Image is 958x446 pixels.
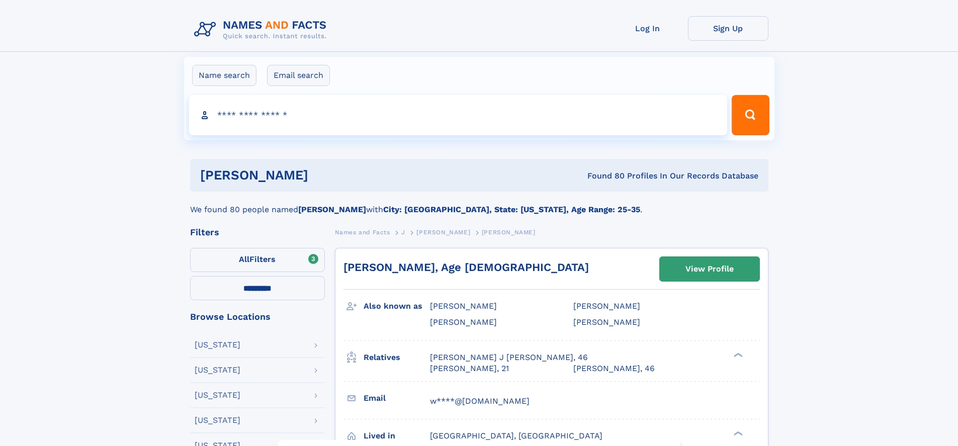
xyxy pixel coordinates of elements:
[195,341,240,349] div: [US_STATE]
[200,169,448,182] h1: [PERSON_NAME]
[430,363,509,374] a: [PERSON_NAME], 21
[482,229,536,236] span: [PERSON_NAME]
[732,95,769,135] button: Search Button
[731,430,743,436] div: ❯
[416,229,470,236] span: [PERSON_NAME]
[685,257,734,281] div: View Profile
[364,298,430,315] h3: Also known as
[364,349,430,366] h3: Relatives
[573,301,640,311] span: [PERSON_NAME]
[364,390,430,407] h3: Email
[190,192,768,216] div: We found 80 people named with .
[195,366,240,374] div: [US_STATE]
[430,352,588,363] a: [PERSON_NAME] J [PERSON_NAME], 46
[401,226,405,238] a: J
[298,205,366,214] b: [PERSON_NAME]
[416,226,470,238] a: [PERSON_NAME]
[430,301,497,311] span: [PERSON_NAME]
[448,170,758,182] div: Found 80 Profiles In Our Records Database
[343,261,589,274] a: [PERSON_NAME], Age [DEMOGRAPHIC_DATA]
[573,317,640,327] span: [PERSON_NAME]
[401,229,405,236] span: J
[239,254,249,264] span: All
[190,16,335,43] img: Logo Names and Facts
[335,226,390,238] a: Names and Facts
[660,257,759,281] a: View Profile
[267,65,330,86] label: Email search
[189,95,728,135] input: search input
[430,431,602,440] span: [GEOGRAPHIC_DATA], [GEOGRAPHIC_DATA]
[731,351,743,358] div: ❯
[607,16,688,41] a: Log In
[688,16,768,41] a: Sign Up
[364,427,430,444] h3: Lived in
[190,228,325,237] div: Filters
[190,248,325,272] label: Filters
[195,391,240,399] div: [US_STATE]
[573,363,655,374] a: [PERSON_NAME], 46
[192,65,256,86] label: Name search
[430,317,497,327] span: [PERSON_NAME]
[190,312,325,321] div: Browse Locations
[383,205,640,214] b: City: [GEOGRAPHIC_DATA], State: [US_STATE], Age Range: 25-35
[195,416,240,424] div: [US_STATE]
